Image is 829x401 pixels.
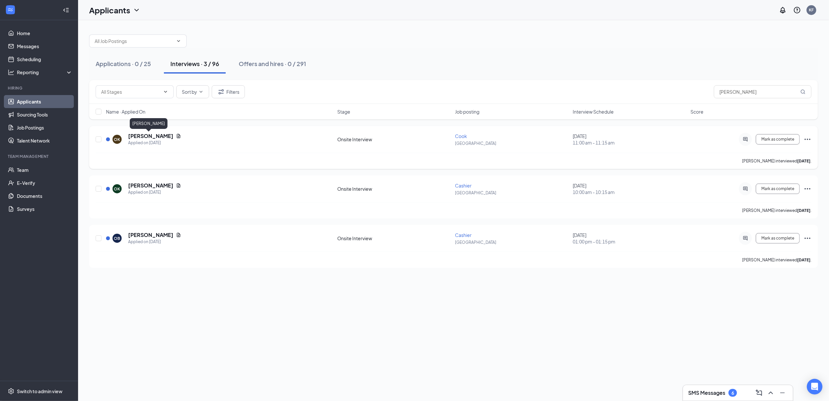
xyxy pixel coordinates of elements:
[804,135,811,143] svg: Ellipses
[742,236,749,241] svg: ActiveChat
[761,187,794,191] span: Mark as complete
[17,27,73,40] a: Home
[777,388,788,398] button: Minimize
[742,208,811,213] p: [PERSON_NAME] interviewed .
[797,257,810,262] b: [DATE]
[756,184,800,194] button: Mark as complete
[17,202,73,215] a: Surveys
[17,176,73,189] a: E-Verify
[170,60,219,68] div: Interviews · 3 / 96
[455,240,569,245] p: [GEOGRAPHIC_DATA]
[797,208,810,213] b: [DATE]
[17,134,73,147] a: Talent Network
[742,158,811,164] p: [PERSON_NAME] interviewed .
[573,133,687,146] div: [DATE]
[17,163,73,176] a: Team
[17,189,73,202] a: Documents
[106,108,145,115] span: Name · Applied On
[17,95,73,108] a: Applicants
[163,89,168,94] svg: ChevronDown
[8,69,14,76] svg: Analysis
[573,139,687,146] span: 11:00 am - 11:15 am
[742,137,749,142] svg: ActiveChat
[761,236,794,241] span: Mark as complete
[455,133,467,139] span: Cook
[176,232,181,238] svg: Document
[573,108,614,115] span: Interview Schedule
[8,85,71,91] div: Hiring
[128,231,173,239] h5: [PERSON_NAME]
[17,388,62,394] div: Switch to admin view
[17,121,73,134] a: Job Postings
[688,389,725,396] h3: SMS Messages
[455,232,472,238] span: Cashier
[17,108,73,121] a: Sourcing Tools
[731,390,734,396] div: 6
[767,389,775,397] svg: ChevronUp
[96,60,151,68] div: Applications · 0 / 25
[804,234,811,242] svg: Ellipses
[239,60,306,68] div: Offers and hires · 0 / 291
[761,137,794,142] span: Mark as complete
[455,108,479,115] span: Job posting
[573,238,687,245] span: 01:00 pm - 01:15 pm
[742,186,749,191] svg: ActiveChat
[793,6,801,14] svg: QuestionInfo
[714,85,811,98] input: Search in interviews
[338,235,451,242] div: Onsite Interview
[114,186,120,192] div: OK
[130,118,167,129] div: [PERSON_NAME]
[573,182,687,195] div: [DATE]
[779,389,786,397] svg: Minimize
[455,190,569,196] p: [GEOGRAPHIC_DATA]
[455,141,569,146] p: [GEOGRAPHIC_DATA]
[17,69,73,76] div: Reporting
[63,7,69,13] svg: Collapse
[128,132,173,140] h5: [PERSON_NAME]
[128,189,181,196] div: Applied on [DATE]
[128,182,173,189] h5: [PERSON_NAME]
[114,137,120,142] div: OK
[176,183,181,188] svg: Document
[133,6,140,14] svg: ChevronDown
[754,388,764,398] button: ComposeMessage
[89,5,130,16] h1: Applicants
[8,388,14,394] svg: Settings
[800,89,806,94] svg: MagnifyingGlass
[690,108,703,115] span: Score
[176,38,181,44] svg: ChevronDown
[338,186,451,192] div: Onsite Interview
[742,257,811,263] p: [PERSON_NAME] interviewed .
[198,89,204,94] svg: ChevronDown
[217,88,225,96] svg: Filter
[766,388,776,398] button: ChevronUp
[128,239,181,245] div: Applied on [DATE]
[176,133,181,139] svg: Document
[95,37,173,45] input: All Job Postings
[17,53,73,66] a: Scheduling
[797,159,810,163] b: [DATE]
[804,185,811,193] svg: Ellipses
[182,90,197,94] span: Sort by
[7,7,14,13] svg: WorkstreamLogo
[755,389,763,397] svg: ComposeMessage
[176,85,209,98] button: Sort byChevronDown
[573,232,687,245] div: [DATE]
[573,189,687,195] span: 10:00 am - 10:15 am
[338,108,351,115] span: Stage
[809,7,814,13] div: KF
[128,140,181,146] div: Applied on [DATE]
[17,40,73,53] a: Messages
[114,236,120,241] div: OB
[455,183,472,188] span: Cashier
[8,154,71,159] div: Team Management
[756,134,800,145] button: Mark as complete
[101,88,160,95] input: All Stages
[212,85,245,98] button: Filter Filters
[807,379,822,394] div: Open Intercom Messenger
[338,136,451,143] div: Onsite Interview
[779,6,787,14] svg: Notifications
[756,233,800,243] button: Mark as complete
